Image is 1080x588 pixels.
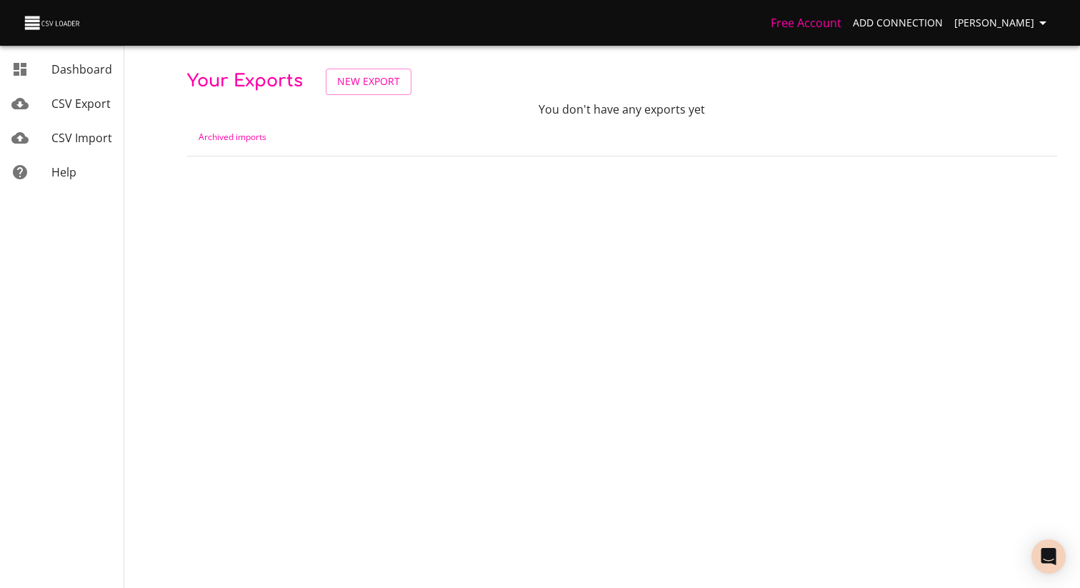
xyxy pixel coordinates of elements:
[187,71,303,91] span: Your Exports
[847,10,949,36] a: Add Connection
[51,130,112,146] span: CSV Import
[1031,539,1066,574] div: Open Intercom Messenger
[326,69,411,95] a: New Export
[853,14,943,32] span: Add Connection
[954,14,1051,32] span: [PERSON_NAME]
[23,13,83,33] img: CSV Loader
[199,131,266,143] a: Archived imports
[51,164,76,180] span: Help
[51,61,112,77] span: Dashboard
[949,10,1057,36] button: [PERSON_NAME]
[771,15,841,31] a: Free Account
[477,101,767,118] p: You don't have any exports yet
[337,73,400,91] span: New Export
[51,96,111,111] span: CSV Export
